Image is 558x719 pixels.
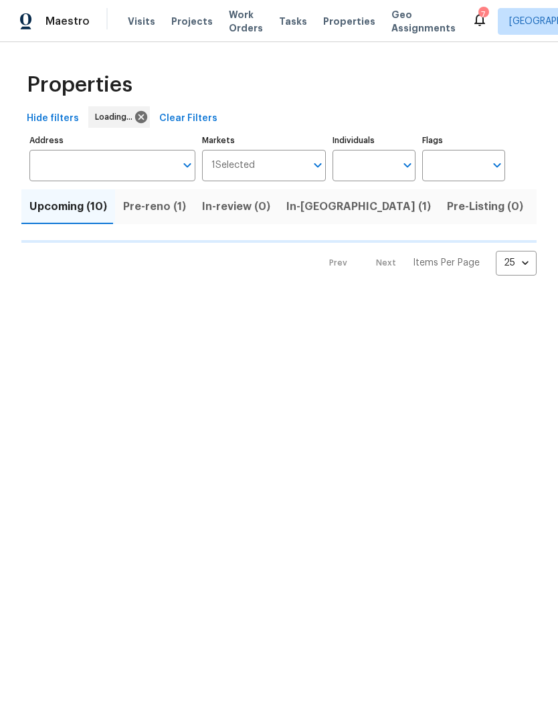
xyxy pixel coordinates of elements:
[202,136,327,144] label: Markets
[316,251,537,276] nav: Pagination Navigation
[488,156,506,175] button: Open
[159,110,217,127] span: Clear Filters
[496,245,537,280] div: 25
[128,15,155,28] span: Visits
[202,197,270,216] span: In-review (0)
[398,156,417,175] button: Open
[95,110,138,124] span: Loading...
[123,197,186,216] span: Pre-reno (1)
[178,156,197,175] button: Open
[21,106,84,131] button: Hide filters
[229,8,263,35] span: Work Orders
[391,8,456,35] span: Geo Assignments
[308,156,327,175] button: Open
[478,8,488,21] div: 7
[45,15,90,28] span: Maestro
[413,256,480,270] p: Items Per Page
[171,15,213,28] span: Projects
[279,17,307,26] span: Tasks
[323,15,375,28] span: Properties
[88,106,150,128] div: Loading...
[286,197,431,216] span: In-[GEOGRAPHIC_DATA] (1)
[27,78,132,92] span: Properties
[333,136,415,144] label: Individuals
[29,136,195,144] label: Address
[27,110,79,127] span: Hide filters
[154,106,223,131] button: Clear Filters
[29,197,107,216] span: Upcoming (10)
[422,136,505,144] label: Flags
[211,160,255,171] span: 1 Selected
[447,197,523,216] span: Pre-Listing (0)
